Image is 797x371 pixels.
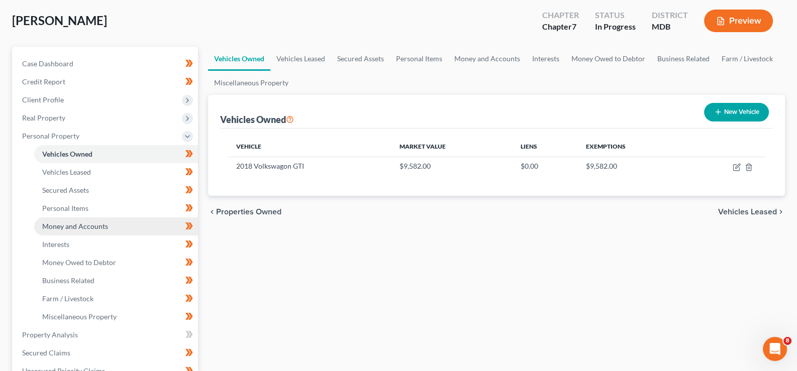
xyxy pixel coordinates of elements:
th: Exemptions [578,137,686,157]
span: Personal Property [22,132,79,140]
a: Personal Items [34,199,198,217]
a: Money and Accounts [448,47,526,71]
span: Vehicles Leased [718,208,777,216]
span: Money and Accounts [42,222,108,230]
button: Vehicles Leased chevron_right [718,208,785,216]
span: Secured Assets [42,186,89,194]
span: Farm / Livestock [42,294,93,303]
a: Vehicles Leased [270,47,331,71]
span: [PERSON_NAME] [12,13,107,28]
a: Money and Accounts [34,217,198,235]
a: Secured Assets [331,47,390,71]
a: Business Related [651,47,716,71]
a: Farm / Livestock [34,290,198,308]
span: Properties Owned [216,208,281,216]
a: Farm / Livestock [716,47,779,71]
i: chevron_right [777,208,785,216]
div: In Progress [595,21,636,33]
th: Liens [513,137,578,157]
a: Credit Report [14,73,198,91]
a: Vehicles Owned [208,47,270,71]
iframe: Intercom live chat [763,337,787,361]
a: Interests [34,235,198,254]
a: Case Dashboard [14,55,198,73]
a: Miscellaneous Property [34,308,198,326]
a: Property Analysis [14,326,198,344]
span: Vehicles Owned [42,150,92,158]
div: Vehicles Owned [220,113,294,126]
span: Business Related [42,276,94,285]
div: Chapter [542,10,579,21]
a: Vehicles Leased [34,163,198,181]
span: Credit Report [22,77,65,86]
a: Miscellaneous Property [208,71,294,95]
i: chevron_left [208,208,216,216]
span: Money Owed to Debtor [42,258,116,267]
a: Secured Assets [34,181,198,199]
button: Preview [704,10,773,32]
span: Real Property [22,113,65,122]
span: Personal Items [42,204,88,212]
th: Vehicle [228,137,391,157]
th: Market Value [391,137,513,157]
td: 2018 Volkswagon GTI [228,157,391,176]
div: Status [595,10,636,21]
span: Property Analysis [22,330,78,339]
a: Interests [526,47,565,71]
a: Personal Items [390,47,448,71]
a: Vehicles Owned [34,145,198,163]
div: District [652,10,688,21]
a: Money Owed to Debtor [565,47,651,71]
div: MDB [652,21,688,33]
div: Chapter [542,21,579,33]
span: Secured Claims [22,348,70,357]
a: Money Owed to Debtor [34,254,198,272]
span: Interests [42,240,69,249]
a: Secured Claims [14,344,198,362]
span: 7 [572,22,576,31]
span: Vehicles Leased [42,168,91,176]
td: $0.00 [513,157,578,176]
button: chevron_left Properties Owned [208,208,281,216]
span: Case Dashboard [22,59,73,68]
span: Client Profile [22,95,64,104]
span: Miscellaneous Property [42,312,117,321]
td: $9,582.00 [578,157,686,176]
span: 8 [783,337,791,345]
td: $9,582.00 [391,157,513,176]
button: New Vehicle [704,103,769,121]
a: Business Related [34,272,198,290]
